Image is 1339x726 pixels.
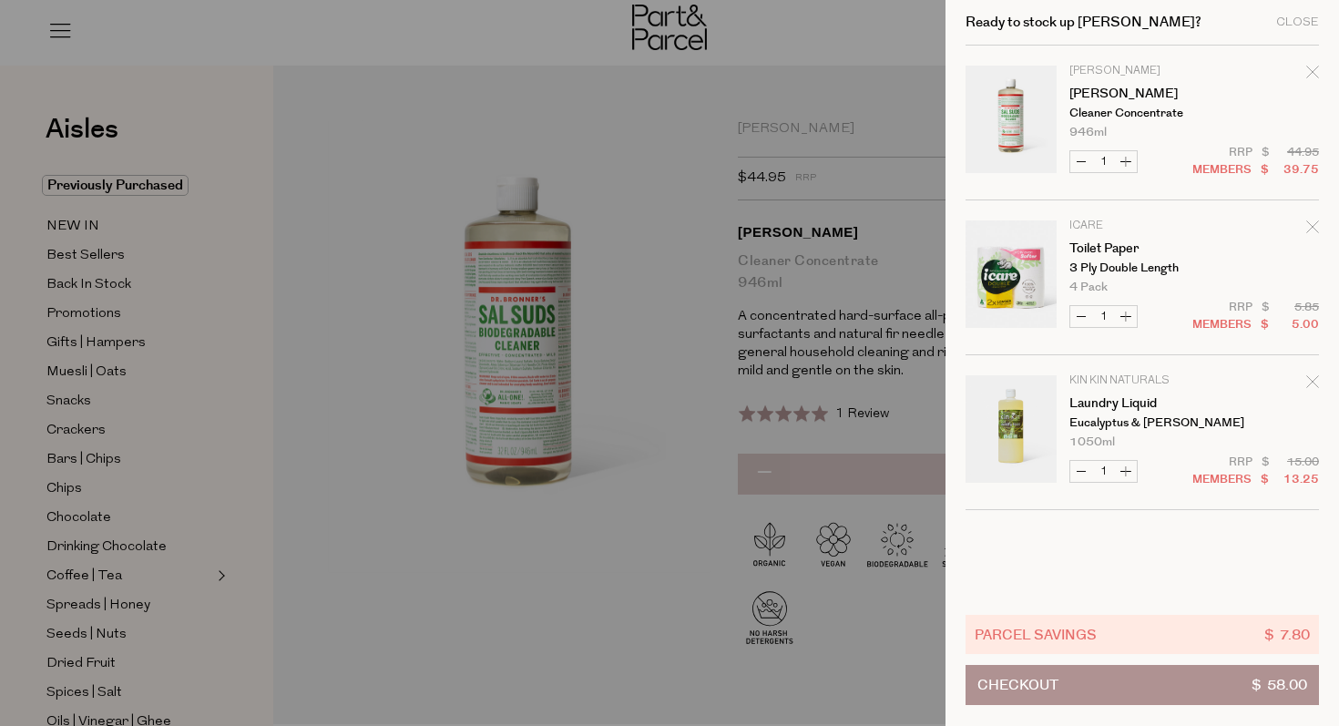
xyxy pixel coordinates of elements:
span: $ 7.80 [1264,624,1310,645]
a: [PERSON_NAME] [1069,87,1211,100]
span: $ 58.00 [1252,666,1307,704]
span: 946ml [1069,127,1107,138]
p: [PERSON_NAME] [1069,66,1211,77]
div: Remove Toilet Paper [1306,218,1319,242]
a: Toilet Paper [1069,242,1211,255]
p: 3 ply Double Length [1069,262,1211,274]
input: QTY Sal Suds [1092,151,1115,172]
a: Laundry Liquid [1069,397,1211,410]
p: Cleaner Concentrate [1069,107,1211,119]
p: Kin Kin Naturals [1069,375,1211,386]
span: Parcel Savings [975,624,1097,645]
div: Close [1276,16,1319,28]
span: Checkout [977,666,1058,704]
input: QTY Laundry Liquid [1092,461,1115,482]
span: 1050ml [1069,436,1115,448]
p: Eucalyptus & [PERSON_NAME] [1069,417,1211,429]
input: QTY Toilet Paper [1092,306,1115,327]
div: Remove Sal Suds [1306,63,1319,87]
button: Checkout$ 58.00 [966,665,1319,705]
p: icare [1069,220,1211,231]
span: 4 pack [1069,281,1108,293]
div: Remove Laundry Liquid [1306,373,1319,397]
h2: Ready to stock up [PERSON_NAME]? [966,15,1201,29]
